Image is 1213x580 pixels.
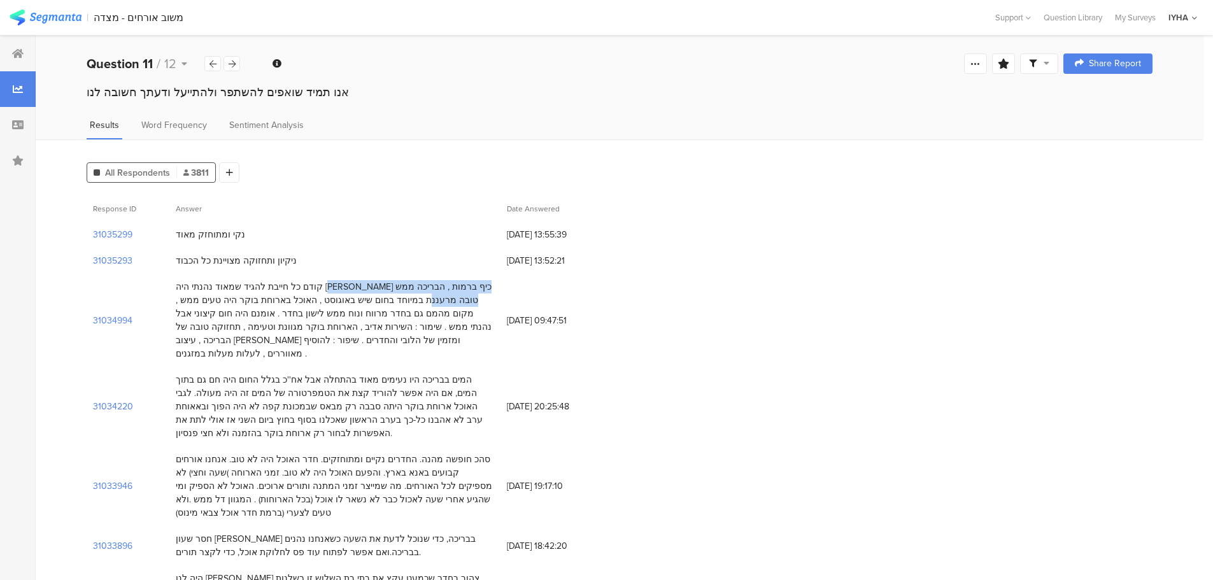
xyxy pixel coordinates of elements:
[507,228,609,241] span: [DATE] 13:55:39
[176,532,494,559] div: חסר שעון [PERSON_NAME] בבריכה, כדי שנוכל לדעת את השעה כשאנחנו נהנים בבריכה.ואם אפשר לפתוח עוד פס ...
[93,228,132,241] section: 31035299
[229,118,304,132] span: Sentiment Analysis
[157,54,160,73] span: /
[94,11,183,24] div: משוב אורחים - מצדה
[176,453,494,520] div: סהכ חופשה מהנה. החדרים נקיים ומתוחזקים. חדר האוכל היה לא טוב. אנחנו אורחים קבועים באנא בארץ. והפע...
[93,400,133,413] section: 31034220
[507,539,609,553] span: [DATE] 18:42:20
[93,203,136,215] span: Response ID
[995,8,1031,27] div: Support
[87,54,153,73] b: Question 11
[87,10,89,25] div: |
[176,228,245,241] div: נקי ומתוחזק מאוד
[164,54,176,73] span: 12
[507,254,609,267] span: [DATE] 13:52:21
[507,400,609,413] span: [DATE] 20:25:48
[10,10,82,25] img: segmanta logo
[507,314,609,327] span: [DATE] 09:47:51
[105,166,170,180] span: All Respondents
[93,314,132,327] section: 31034994
[1168,11,1188,24] div: IYHA
[507,203,560,215] span: Date Answered
[176,373,494,440] div: המים בבריכה היו נעימים מאוד בהתחלה אבל אח''כ בגלל החום היה חם גם בתוך המים, אם היה אפשר להוריד קצ...
[1109,11,1162,24] a: My Surveys
[1037,11,1109,24] a: Question Library
[176,254,297,267] div: ניקיון ותחזוקה מצויינת כל הכבוד
[507,479,609,493] span: [DATE] 19:17:10
[90,118,119,132] span: Results
[183,166,209,180] span: 3811
[176,280,494,360] div: קודם כל חייבת להגיד שמאוד נהנתי היה [PERSON_NAME] כיף ברמות , הבריכה ממש טובה מרעננת במיוחד בחום ...
[141,118,207,132] span: Word Frequency
[1089,59,1141,68] span: Share Report
[93,254,132,267] section: 31035293
[176,203,202,215] span: Answer
[93,479,132,493] section: 31033946
[87,84,1153,101] div: אנו תמיד שואפים להשתפר ולהתייעל ודעתך חשובה לנו
[93,539,132,553] section: 31033896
